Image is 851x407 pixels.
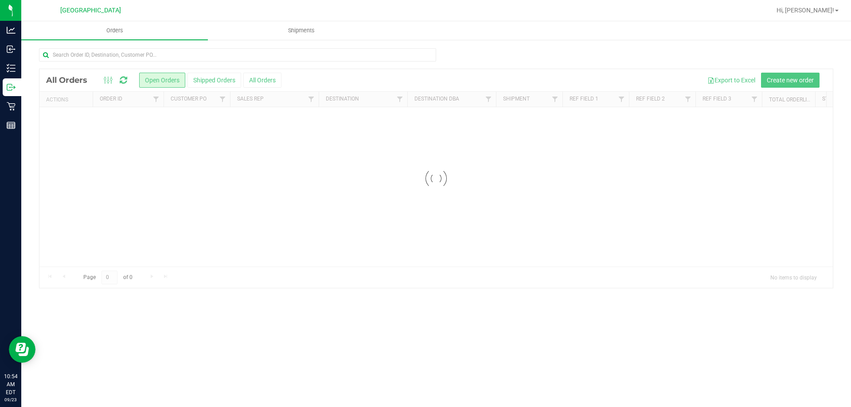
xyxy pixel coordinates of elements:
span: Orders [94,27,135,35]
inline-svg: Analytics [7,26,16,35]
inline-svg: Retail [7,102,16,111]
span: Shipments [276,27,327,35]
p: 10:54 AM EDT [4,372,17,396]
a: Orders [21,21,208,40]
inline-svg: Inventory [7,64,16,73]
p: 09/23 [4,396,17,403]
iframe: Resource center [9,336,35,363]
inline-svg: Inbound [7,45,16,54]
span: [GEOGRAPHIC_DATA] [60,7,121,14]
span: Hi, [PERSON_NAME]! [777,7,834,14]
input: Search Order ID, Destination, Customer PO... [39,48,436,62]
inline-svg: Reports [7,121,16,130]
inline-svg: Outbound [7,83,16,92]
a: Shipments [208,21,394,40]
